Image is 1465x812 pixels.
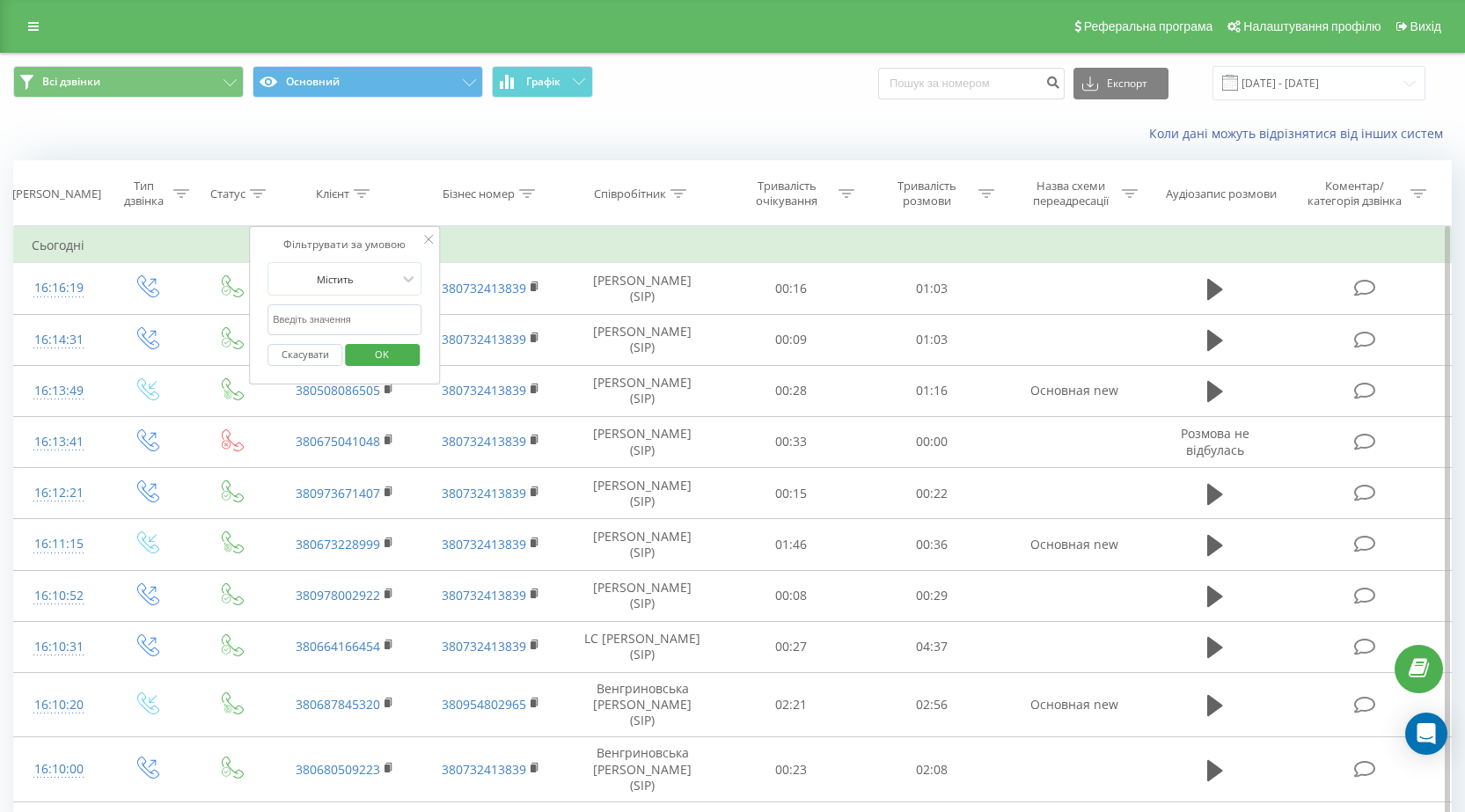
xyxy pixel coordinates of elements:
[594,187,666,201] div: Співробітник
[296,433,380,450] a: 380675041048
[32,476,86,510] div: 16:12:21
[32,752,86,786] div: 16:10:00
[721,365,861,416] td: 00:28
[442,587,526,604] a: 380732413839
[721,468,861,519] td: 00:15
[210,187,245,201] div: Статус
[442,761,526,778] a: 380732413839
[296,638,380,655] a: 380664166454
[253,66,483,98] button: Основний
[1073,68,1168,99] button: Експорт
[861,570,1002,621] td: 00:29
[1001,519,1147,570] td: Основная new
[32,688,86,722] div: 16:10:20
[357,340,407,368] span: OK
[861,468,1002,519] td: 00:22
[14,228,1452,263] td: Сьогодні
[42,75,100,89] span: Всі дзвінки
[564,672,722,737] td: Венгриновська [PERSON_NAME] (SIP)
[1181,425,1249,457] span: Розмова не відбулась
[296,536,380,552] a: 380673228999
[296,696,380,713] a: 380687845320
[1001,365,1147,416] td: Основная new
[32,579,86,613] div: 16:10:52
[861,263,1002,314] td: 01:03
[267,236,422,253] div: Фільтрувати за умовою
[721,519,861,570] td: 01:46
[1166,187,1277,201] div: Аудіозапис розмови
[442,331,526,347] a: 380732413839
[721,737,861,802] td: 00:23
[564,263,722,314] td: [PERSON_NAME] (SIP)
[880,179,974,208] div: Тривалість розмови
[721,621,861,672] td: 00:27
[442,280,526,296] a: 380732413839
[492,66,593,98] button: Графік
[32,425,86,459] div: 16:13:41
[32,630,86,664] div: 16:10:31
[861,519,1002,570] td: 00:36
[267,344,342,366] button: Скасувати
[1023,179,1117,208] div: Назва схеми переадресації
[861,365,1002,416] td: 01:16
[721,314,861,365] td: 00:09
[721,263,861,314] td: 00:16
[721,570,861,621] td: 00:08
[442,433,526,450] a: 380732413839
[861,672,1002,737] td: 02:56
[564,570,722,621] td: [PERSON_NAME] (SIP)
[442,536,526,552] a: 380732413839
[296,761,380,778] a: 380680509223
[32,323,86,357] div: 16:14:31
[345,344,420,366] button: OK
[861,416,1002,467] td: 00:00
[564,314,722,365] td: [PERSON_NAME] (SIP)
[1303,179,1406,208] div: Коментар/категорія дзвінка
[1410,19,1441,33] span: Вихід
[1149,125,1452,142] a: Коли дані можуть відрізнятися вiд інших систем
[526,76,560,88] span: Графік
[443,187,515,201] div: Бізнес номер
[316,187,349,201] div: Клієнт
[442,638,526,655] a: 380732413839
[296,587,380,604] a: 380978002922
[1243,19,1381,33] span: Налаштування профілю
[119,179,168,208] div: Тип дзвінка
[32,271,86,305] div: 16:16:19
[564,416,722,467] td: [PERSON_NAME] (SIP)
[861,737,1002,802] td: 02:08
[296,382,380,399] a: 380508086505
[442,696,526,713] a: 380954802965
[1084,19,1213,33] span: Реферальна програма
[564,519,722,570] td: [PERSON_NAME] (SIP)
[267,304,422,335] input: Введіть значення
[442,485,526,501] a: 380732413839
[296,485,380,501] a: 380973671407
[564,468,722,519] td: [PERSON_NAME] (SIP)
[1405,713,1447,755] div: Open Intercom Messenger
[12,187,101,201] div: [PERSON_NAME]
[721,416,861,467] td: 00:33
[721,672,861,737] td: 02:21
[1001,672,1147,737] td: Основная new
[13,66,244,98] button: Всі дзвінки
[861,621,1002,672] td: 04:37
[442,382,526,399] a: 380732413839
[564,365,722,416] td: [PERSON_NAME] (SIP)
[740,179,834,208] div: Тривалість очікування
[861,314,1002,365] td: 01:03
[32,374,86,408] div: 16:13:49
[878,68,1065,99] input: Пошук за номером
[564,621,722,672] td: LC [PERSON_NAME] (SIP)
[32,527,86,561] div: 16:11:15
[564,737,722,802] td: Венгриновська [PERSON_NAME] (SIP)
